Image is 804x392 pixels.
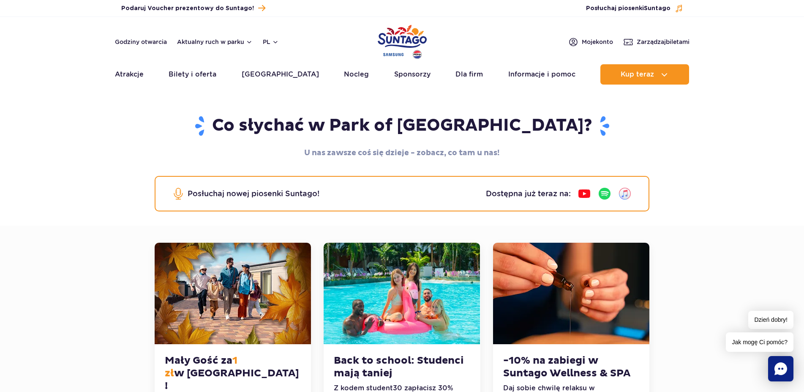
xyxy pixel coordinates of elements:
img: YouTube [578,187,591,200]
p: U nas zawsze coś się dzieje - zobacz, co tam u nas! [155,147,649,159]
button: Aktualny ruch w parku [177,38,253,45]
button: pl [263,38,279,46]
button: Posłuchaj piosenkiSuntago [586,4,683,13]
span: Dzień dobry! [748,311,793,329]
span: Posłuchaj piosenki [586,4,670,13]
img: -10% na zabiegi w Suntago Wellness &amp; SPA [493,243,649,344]
span: Jak mogę Ci pomóc? [726,332,793,352]
span: 1 zł [165,354,237,380]
img: iTunes [618,187,632,200]
button: Kup teraz [600,64,689,85]
a: Podaruj Voucher prezentowy do Suntago! [121,3,265,14]
a: Dla firm [455,64,483,85]
img: Back to school: Studenci mają taniej [324,243,480,344]
div: Chat [768,356,793,381]
span: Podaruj Voucher prezentowy do Suntago! [121,4,254,13]
p: Posłuchaj nowej piosenki Suntago! [188,188,319,200]
a: Nocleg [344,64,369,85]
h3: -10% na zabiegi w Suntago Wellness & SPA [503,354,639,380]
span: Moje konto [582,38,613,46]
p: Dostępna już teraz na: [486,188,571,200]
span: Zarządzaj biletami [637,38,690,46]
h1: Co słychać w Park of [GEOGRAPHIC_DATA]? [155,115,649,137]
a: Zarządzajbiletami [623,37,690,47]
a: Mojekonto [568,37,613,47]
span: Kup teraz [621,71,654,78]
h3: Back to school: Studenci mają taniej [334,354,470,380]
a: [GEOGRAPHIC_DATA] [242,64,319,85]
a: Sponsorzy [394,64,431,85]
img: Spotify [598,187,611,200]
img: Mały Gość za &lt;span class=&quot;-cOrange&quot;&gt;1 zł&lt;/span&gt; w&amp;nbsp;Suntago Village! [155,243,311,344]
span: Suntago [644,5,670,11]
a: Atrakcje [115,64,144,85]
a: Park of Poland [378,21,427,60]
a: Bilety i oferta [169,64,216,85]
a: Godziny otwarcia [115,38,167,46]
a: Informacje i pomoc [508,64,575,85]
